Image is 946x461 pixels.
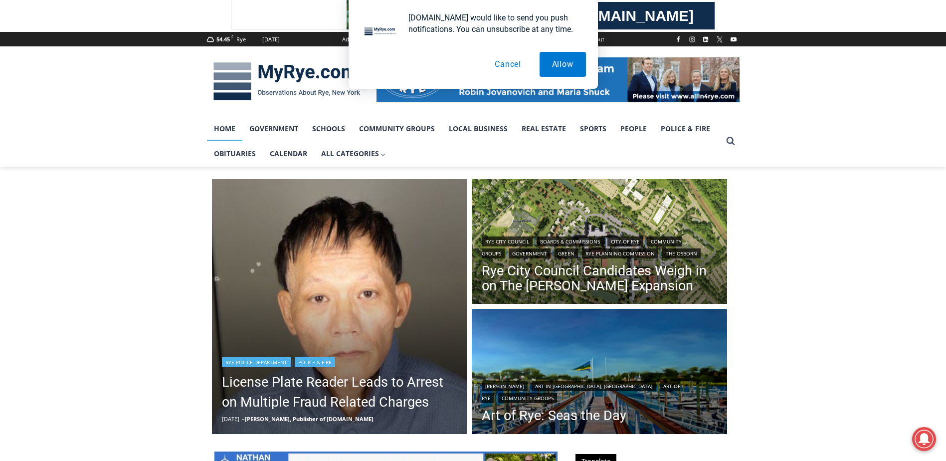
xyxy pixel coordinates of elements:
img: [PHOTO: Seas the Day - Shenorock Shore Club Marina, Rye 36” X 48” Oil on canvas, Commissioned & E... [472,309,727,437]
a: Intern @ [DOMAIN_NAME] [240,97,483,124]
a: Local Business [442,116,515,141]
a: Rye City Council [482,236,533,246]
img: notification icon [361,12,400,52]
img: (PHOTO: On Monday, October 13, 2025, Rye PD arrested Ming Wu, 60, of Flushing, New York, on multi... [212,179,467,435]
a: Rye Planning Commission [582,248,658,258]
div: | | | [482,379,717,403]
a: Art of Rye: Seas the Day [482,408,717,423]
img: (PHOTO: Illustrative plan of The Osborn's proposed site plan from the July 10, 2025 planning comm... [472,179,727,307]
a: The Osborn [662,248,701,258]
button: Cancel [482,52,534,77]
a: Boards & Commissions [537,236,603,246]
a: Read More Rye City Council Candidates Weigh in on The Osborn Expansion [472,179,727,307]
a: Home [207,116,242,141]
div: [DOMAIN_NAME] would like to send you push notifications. You can unsubscribe at any time. [400,12,586,35]
div: | [222,355,457,367]
a: Read More License Plate Reader Leads to Arrest on Multiple Fraud Related Charges [212,179,467,435]
a: City of Rye [607,236,643,246]
a: [PERSON_NAME] [482,381,528,391]
nav: Primary Navigation [207,116,722,167]
a: Green [555,248,578,258]
a: Real Estate [515,116,573,141]
a: [PERSON_NAME], Publisher of [DOMAIN_NAME] [245,415,374,423]
a: Police & Fire [295,357,335,367]
a: Community Groups [498,393,557,403]
a: License Plate Reader Leads to Arrest on Multiple Fraud Related Charges [222,372,457,412]
time: [DATE] [222,415,239,423]
a: Obituaries [207,141,263,166]
button: View Search Form [722,132,740,150]
button: Child menu of All Categories [314,141,393,166]
span: Intern @ [DOMAIN_NAME] [261,99,462,122]
a: Read More Art of Rye: Seas the Day [472,309,727,437]
a: Government [242,116,305,141]
a: Schools [305,116,352,141]
a: Sports [573,116,613,141]
a: People [613,116,654,141]
a: Police & Fire [654,116,717,141]
a: Community Groups [352,116,442,141]
span: – [242,415,245,423]
div: "[PERSON_NAME] and I covered the [DATE] Parade, which was a really eye opening experience as I ha... [252,0,471,97]
a: Government [509,248,551,258]
a: Rye Police Department [222,357,291,367]
div: | | | | | | | [482,234,717,258]
button: Allow [540,52,586,77]
a: Art in [GEOGRAPHIC_DATA], [GEOGRAPHIC_DATA] [532,381,656,391]
a: Calendar [263,141,314,166]
a: Rye City Council Candidates Weigh in on The [PERSON_NAME] Expansion [482,263,717,293]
